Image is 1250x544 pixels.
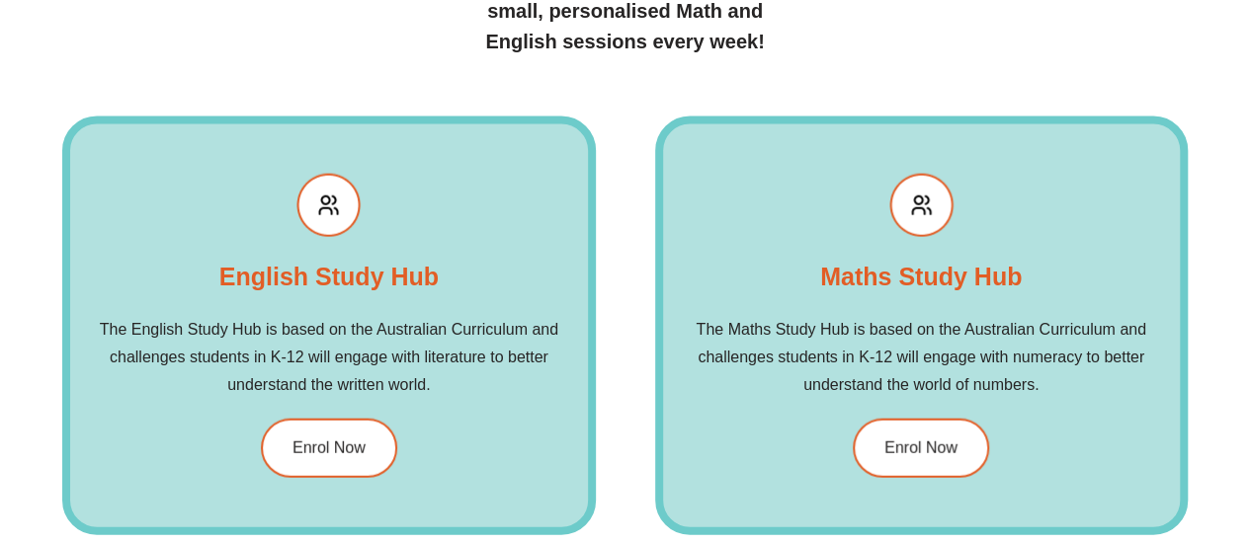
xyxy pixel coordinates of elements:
[884,440,958,456] span: Enrol Now
[663,316,1180,399] h2: The Maths Study Hub is based on the Australian Curriculum and challenges students in K-12 will en...
[1151,449,1250,544] iframe: Chat Widget
[853,419,989,478] a: Enrol Now
[70,316,587,399] h2: The English Study Hub is based on the Australian Curriculum and challenges students in K-12 will ...
[292,440,366,456] span: Enrol Now
[261,419,397,478] a: Enrol Now
[820,257,1022,296] h2: Maths Study Hub
[219,257,439,296] h2: English Study Hub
